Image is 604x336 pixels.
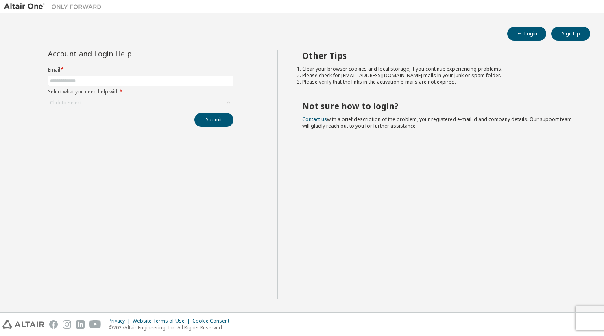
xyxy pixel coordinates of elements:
h2: Not sure how to login? [302,101,576,111]
div: Account and Login Help [48,50,196,57]
a: Contact us [302,116,327,123]
img: altair_logo.svg [2,320,44,329]
img: linkedin.svg [76,320,85,329]
p: © 2025 Altair Engineering, Inc. All Rights Reserved. [109,324,234,331]
li: Please verify that the links in the activation e-mails are not expired. [302,79,576,85]
button: Submit [194,113,233,127]
img: facebook.svg [49,320,58,329]
button: Sign Up [551,27,590,41]
h2: Other Tips [302,50,576,61]
div: Click to select [48,98,233,108]
div: Cookie Consent [192,318,234,324]
li: Clear your browser cookies and local storage, if you continue experiencing problems. [302,66,576,72]
img: youtube.svg [89,320,101,329]
div: Website Terms of Use [133,318,192,324]
li: Please check for [EMAIL_ADDRESS][DOMAIN_NAME] mails in your junk or spam folder. [302,72,576,79]
div: Click to select [50,100,82,106]
label: Email [48,67,233,73]
label: Select what you need help with [48,89,233,95]
span: with a brief description of the problem, your registered e-mail id and company details. Our suppo... [302,116,572,129]
img: Altair One [4,2,106,11]
div: Privacy [109,318,133,324]
img: instagram.svg [63,320,71,329]
button: Login [507,27,546,41]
